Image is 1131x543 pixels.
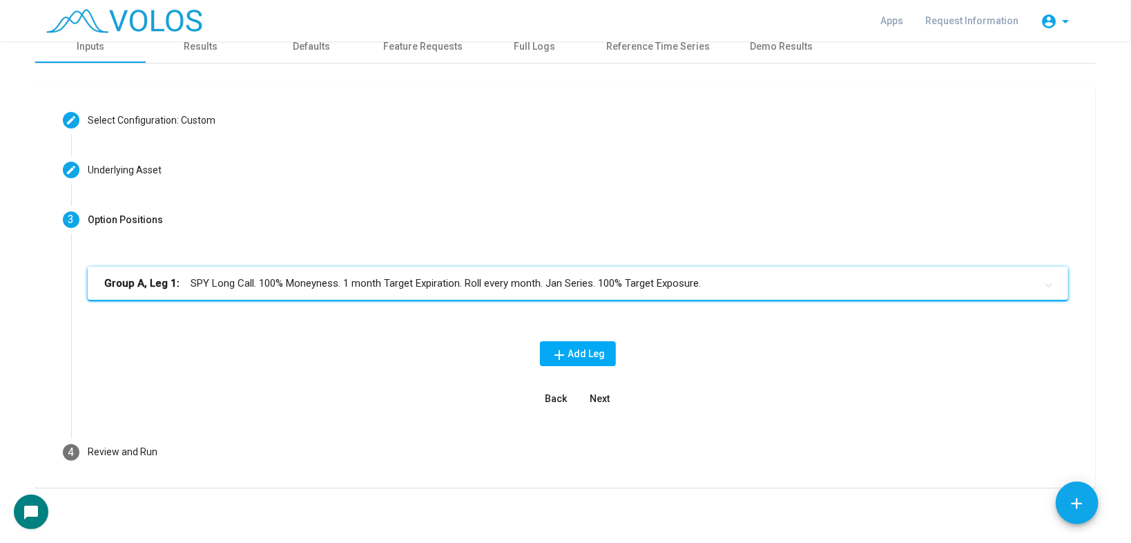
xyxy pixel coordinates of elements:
div: Underlying Asset [88,163,162,178]
mat-icon: add [551,347,568,363]
div: Option Positions [88,213,163,227]
div: Defaults [293,39,330,54]
mat-icon: create [66,164,77,175]
div: Feature Requests [383,39,463,54]
div: Results [184,39,218,54]
mat-expansion-panel-header: Group A, Leg 1:SPY Long Call. 100% Moneyness. 1 month Target Expiration. Roll every month. Jan Se... [88,267,1068,300]
mat-icon: add [1068,495,1086,513]
a: Request Information [914,8,1029,33]
span: Request Information [925,15,1018,26]
div: Review and Run [88,445,157,459]
button: Back [534,386,578,411]
span: Add Leg [551,348,605,359]
button: Next [578,386,622,411]
mat-icon: account_circle [1041,13,1057,30]
mat-icon: chat_bubble [23,504,39,521]
div: Inputs [77,39,104,54]
a: Apps [869,8,914,33]
mat-icon: create [66,115,77,126]
mat-panel-title: SPY Long Call. 100% Moneyness. 1 month Target Expiration. Roll every month. Jan Series. 100% Targ... [104,276,1035,292]
div: Demo Results [751,39,813,54]
button: Add Leg [540,341,616,366]
div: Select Configuration: Custom [88,113,215,128]
button: Add icon [1056,482,1099,524]
span: 4 [68,446,75,459]
mat-icon: arrow_drop_down [1057,13,1074,30]
div: Full Logs [514,39,555,54]
div: Reference Time Series [606,39,710,54]
span: Next [590,393,610,404]
span: 3 [68,213,75,226]
span: Back [545,393,567,404]
b: Group A, Leg 1: [104,276,180,292]
span: Apps [880,15,903,26]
